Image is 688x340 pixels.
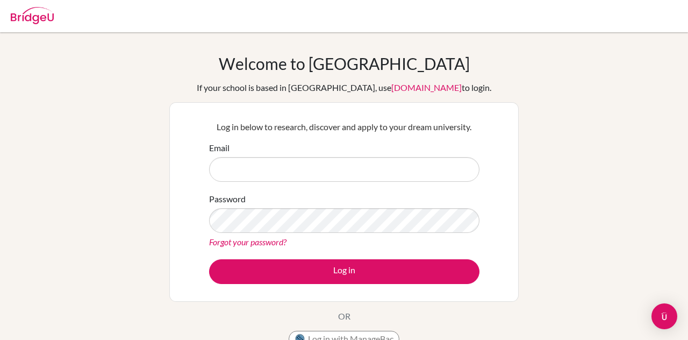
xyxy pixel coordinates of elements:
[197,81,491,94] div: If your school is based in [GEOGRAPHIC_DATA], use to login.
[209,193,246,206] label: Password
[209,121,479,133] p: Log in below to research, discover and apply to your dream university.
[209,141,230,154] label: Email
[209,237,286,247] a: Forgot your password?
[391,82,462,93] a: [DOMAIN_NAME]
[11,7,54,24] img: Bridge-U
[219,54,470,73] h1: Welcome to [GEOGRAPHIC_DATA]
[651,303,677,329] div: Open Intercom Messenger
[338,310,350,323] p: OR
[209,259,479,284] button: Log in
